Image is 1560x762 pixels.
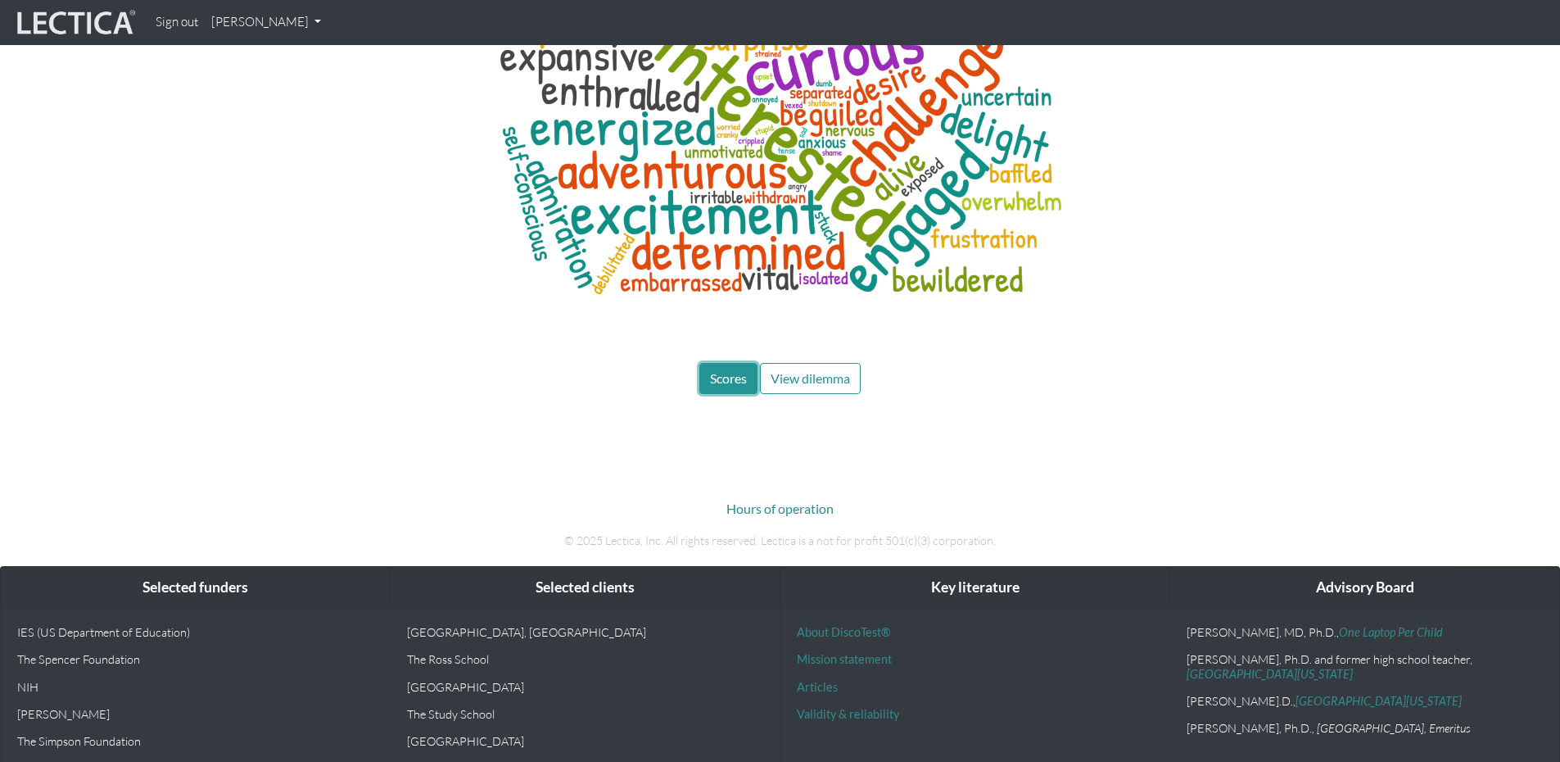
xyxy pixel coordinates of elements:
[760,363,861,394] button: View dilemma
[1187,694,1543,708] p: [PERSON_NAME].D.,
[1312,721,1471,735] em: , [GEOGRAPHIC_DATA], Emeritus
[710,370,747,386] span: Scores
[407,652,763,666] p: The Ross School
[699,363,757,394] button: Scores
[326,532,1235,550] p: © 2025 Lectica, Inc. All rights reserved. Lectica is a not for profit 501(c)(3) corporation.
[1187,667,1353,681] a: [GEOGRAPHIC_DATA][US_STATE]
[771,370,850,386] span: View dilemma
[407,625,763,639] p: [GEOGRAPHIC_DATA], [GEOGRAPHIC_DATA]
[1,567,390,609] div: Selected funders
[1187,652,1543,681] p: [PERSON_NAME], Ph.D. and former high school teacher,
[17,625,373,639] p: IES (US Department of Education)
[726,501,834,516] a: Hours of operation
[391,567,780,609] div: Selected clients
[797,707,899,721] a: Validity & reliability
[205,7,328,39] a: [PERSON_NAME]
[17,652,373,666] p: The Spencer Foundation
[407,680,763,694] p: [GEOGRAPHIC_DATA]
[13,7,136,39] img: lecticalive
[1339,625,1443,639] a: One Laptop Per Child
[797,625,890,639] a: About DiscoTest®
[407,734,763,748] p: [GEOGRAPHIC_DATA]
[797,680,838,694] a: Articles
[17,707,373,721] p: [PERSON_NAME]
[17,680,373,694] p: NIH
[1187,625,1543,639] p: [PERSON_NAME], MD, Ph.D.,
[1295,694,1462,708] a: [GEOGRAPHIC_DATA][US_STATE]
[407,707,763,721] p: The Study School
[149,7,205,39] a: Sign out
[797,652,892,666] a: Mission statement
[1187,721,1543,735] p: [PERSON_NAME], Ph.D.
[17,734,373,748] p: The Simpson Foundation
[780,567,1169,609] div: Key literature
[1170,567,1559,609] div: Advisory Board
